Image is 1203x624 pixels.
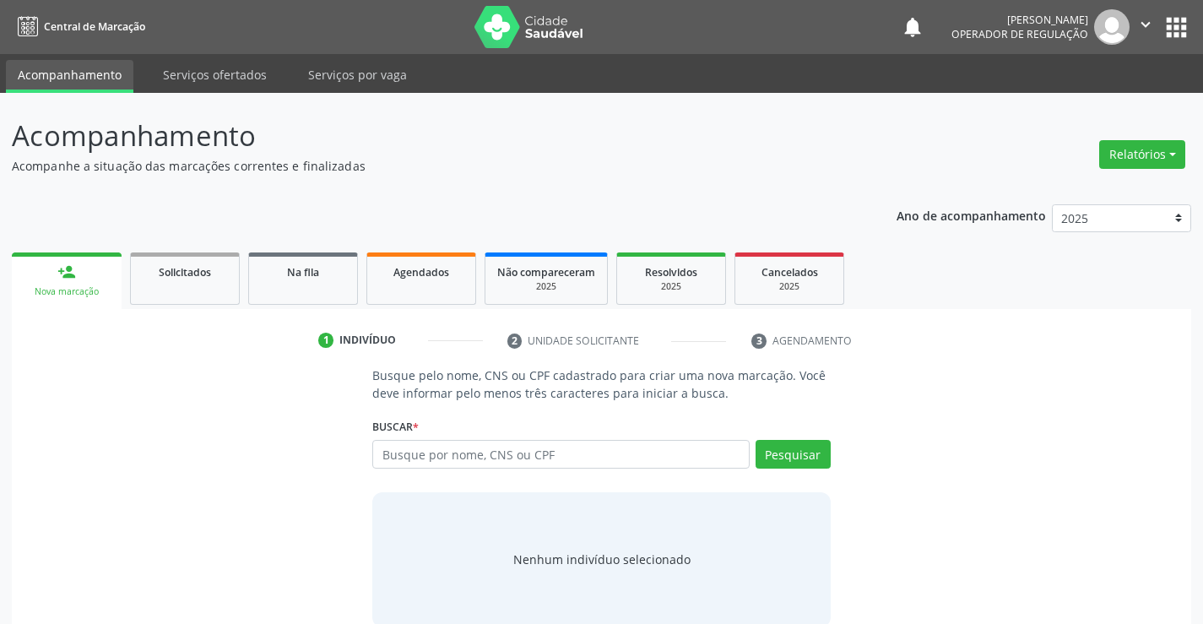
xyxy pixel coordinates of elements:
[159,265,211,279] span: Solicitados
[951,27,1088,41] span: Operador de regulação
[372,366,830,402] p: Busque pelo nome, CNS ou CPF cadastrado para criar uma nova marcação. Você deve informar pelo men...
[151,60,279,90] a: Serviços ofertados
[372,414,419,440] label: Buscar
[318,333,333,348] div: 1
[497,265,595,279] span: Não compareceram
[747,280,832,293] div: 2025
[951,13,1088,27] div: [PERSON_NAME]
[1094,9,1130,45] img: img
[57,263,76,281] div: person_add
[12,157,837,175] p: Acompanhe a situação das marcações correntes e finalizadas
[372,440,749,469] input: Busque por nome, CNS ou CPF
[24,285,110,298] div: Nova marcação
[1162,13,1191,42] button: apps
[897,204,1046,225] p: Ano de acompanhamento
[287,265,319,279] span: Na fila
[1136,15,1155,34] i: 
[629,280,713,293] div: 2025
[1099,140,1185,169] button: Relatórios
[901,15,924,39] button: notifications
[296,60,419,90] a: Serviços por vaga
[756,440,831,469] button: Pesquisar
[497,280,595,293] div: 2025
[761,265,818,279] span: Cancelados
[1130,9,1162,45] button: 
[12,13,145,41] a: Central de Marcação
[645,265,697,279] span: Resolvidos
[513,551,691,568] div: Nenhum indivíduo selecionado
[44,19,145,34] span: Central de Marcação
[393,265,449,279] span: Agendados
[12,115,837,157] p: Acompanhamento
[6,60,133,93] a: Acompanhamento
[339,333,396,348] div: Indivíduo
